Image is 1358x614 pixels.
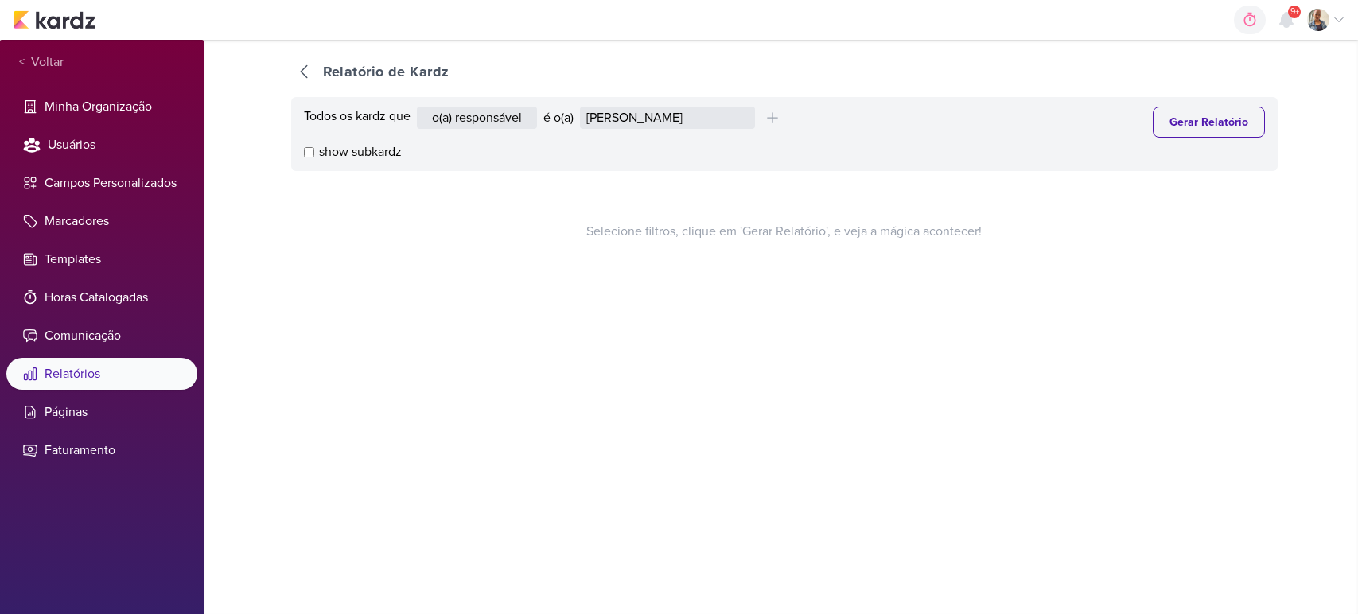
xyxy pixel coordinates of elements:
[1307,9,1329,31] img: Iara Santos
[6,320,197,352] li: Comunicação
[6,434,197,466] li: Faturamento
[586,222,982,241] span: Selecione filtros, clique em 'Gerar Relatório', e veja a mágica acontecer!
[304,147,314,157] input: show subkardz
[13,10,95,29] img: kardz.app
[6,358,197,390] li: Relatórios
[6,243,197,275] li: Templates
[6,91,197,122] li: Minha Organização
[304,107,411,129] div: Todos os kardz que
[6,282,197,313] li: Horas Catalogadas
[25,52,64,72] span: Voltar
[19,53,25,72] span: <
[543,108,574,127] div: é o(a)
[323,61,449,83] div: Relatório de Kardz
[6,167,197,199] li: Campos Personalizados
[1153,107,1265,138] button: Gerar Relatório
[6,205,197,237] li: Marcadores
[6,129,197,161] li: Usuários
[6,396,197,428] li: Páginas
[319,142,402,161] span: show subkardz
[1290,6,1299,18] span: 9+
